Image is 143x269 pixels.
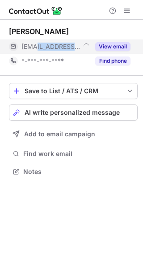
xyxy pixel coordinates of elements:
[9,27,69,36] div: [PERSON_NAME]
[24,130,95,138] span: Add to email campaign
[95,56,130,65] button: Reveal Button
[23,168,134,176] span: Notes
[9,5,63,16] img: ContactOut v5.3.10
[9,104,138,121] button: AI write personalized message
[21,43,80,51] span: [EMAIL_ADDRESS][DOMAIN_NAME]
[23,150,134,158] span: Find work email
[9,165,138,178] button: Notes
[9,126,138,142] button: Add to email campaign
[95,42,130,51] button: Reveal Button
[25,109,120,116] span: AI write personalized message
[25,87,122,95] div: Save to List / ATS / CRM
[9,83,138,99] button: save-profile-one-click
[9,148,138,160] button: Find work email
